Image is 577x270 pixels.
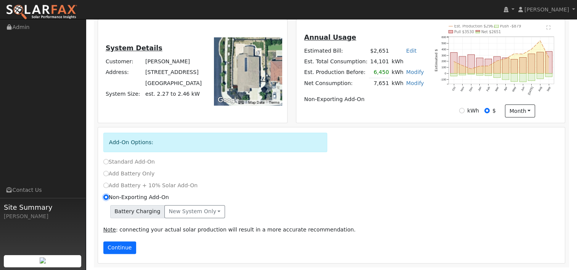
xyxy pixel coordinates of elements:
rect: onclick="" [511,59,518,73]
text: Nov [460,86,465,92]
img: retrieve [40,257,46,264]
circle: onclick="" [514,53,515,54]
div: [PERSON_NAME] [4,212,82,220]
td: 14,101 [369,56,390,67]
td: Net Consumption: [303,78,369,89]
rect: onclick="" [468,74,474,75]
input: Add Battery + 10% Solar Add-On [103,183,109,188]
label: $ [492,107,496,115]
span: : connecting your actual solar production will result in a more accurate recommendation. [103,227,356,233]
td: Est. Production Before: [303,67,369,78]
rect: onclick="" [468,55,474,73]
td: System Size: [104,88,144,99]
rect: onclick="" [545,74,552,77]
span: Site Summary [4,202,82,212]
text: Estimated $ [434,49,438,72]
rect: onclick="" [476,58,483,74]
label: Add Battery + 10% Solar Add-On [103,182,198,190]
a: Modify [406,80,424,86]
text: Apr [503,86,508,92]
a: Modify [406,69,424,75]
rect: onclick="" [545,51,552,74]
text: 200 [441,59,446,63]
circle: onclick="" [488,66,489,67]
rect: onclick="" [485,59,492,74]
td: 7,651 [369,78,390,89]
rect: onclick="" [502,74,509,80]
text: Aug [537,86,543,92]
text: Push -$879 [500,24,521,28]
rect: onclick="" [537,74,543,79]
circle: onclick="" [540,40,541,41]
td: [GEOGRAPHIC_DATA] [144,78,203,88]
rect: onclick="" [450,53,457,74]
u: Note [103,227,116,233]
button: Map Data [248,100,264,105]
rect: onclick="" [511,74,518,82]
text: Est. Production $2967 [454,24,496,28]
rect: onclick="" [493,74,500,78]
label: Non-Exporting Add-On [103,193,169,201]
img: SolarFax [6,4,77,20]
rect: onclick="" [537,52,543,74]
label: kWh [467,107,479,115]
text: Feb [485,86,490,92]
td: 6,450 [369,67,390,78]
td: [STREET_ADDRESS] [144,67,203,78]
button: Continue [103,241,136,254]
text:  [546,25,551,30]
a: Terms (opens in new tab) [269,100,280,104]
text: Dec [468,86,474,92]
text: [DATE] [527,86,534,96]
text: Pull $3530 [454,30,474,34]
td: Non-Exporting Add-On [303,94,425,105]
rect: onclick="" [493,56,500,73]
td: kWh [390,56,425,67]
text: Sep [546,86,551,92]
rect: onclick="" [502,58,509,73]
circle: onclick="" [548,57,550,58]
div: Add-On Options: [103,133,328,152]
input: Standard Add-On [103,159,109,164]
circle: onclick="" [531,48,532,50]
circle: onclick="" [522,53,524,55]
button: Keyboard shortcuts [238,100,244,105]
text: 100 [441,66,446,69]
text: Net $2651 [481,30,501,34]
u: Annual Usage [304,34,356,41]
span: Battery Charging [110,205,165,218]
label: Standard Add-On [103,158,155,166]
td: Customer: [104,56,144,67]
rect: onclick="" [485,74,492,76]
text: 300 [441,54,446,57]
img: Google [216,95,241,105]
text: Oct [451,86,456,92]
label: Add Battery Only [103,170,155,178]
span: est. 2.27 to 2.46 kW [145,91,200,97]
text: Mar [494,86,500,92]
input: Non-Exporting Add-On [103,194,109,200]
text: 0 [444,72,446,75]
rect: onclick="" [519,74,526,82]
span: [PERSON_NAME] [524,6,569,13]
rect: onclick="" [476,74,483,76]
button: New system only [164,205,225,218]
text: 600 [441,35,446,39]
rect: onclick="" [459,56,466,74]
circle: onclick="" [462,65,463,66]
circle: onclick="" [471,68,472,69]
rect: onclick="" [519,58,526,74]
circle: onclick="" [453,61,454,62]
u: System Details [106,44,162,52]
td: Est. Total Consumption: [303,56,369,67]
text: -100 [440,78,446,81]
circle: onclick="" [497,60,498,61]
input: $ [484,108,490,113]
rect: onclick="" [528,74,535,81]
rect: onclick="" [450,74,457,76]
a: Edit [406,48,416,54]
td: kWh [390,67,405,78]
input: Add Battery Only [103,171,109,176]
td: Estimated Bill: [303,45,369,56]
text: Jan [477,86,482,92]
